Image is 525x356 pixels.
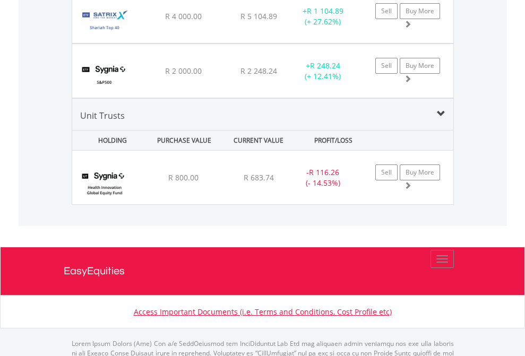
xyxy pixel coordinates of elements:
span: R 5 104.89 [240,11,277,21]
span: Unit Trusts [80,110,125,121]
span: R 683.74 [244,172,274,183]
a: Buy More [400,3,440,19]
span: R 116.26 [309,167,339,177]
a: Access Important Documents (i.e. Terms and Conditions, Cost Profile etc) [134,307,392,317]
a: EasyEquities [64,247,462,295]
img: TFSA.SYG500.png [78,57,131,95]
img: UT.ZA.SYHICB.png [78,164,131,202]
div: PURCHASE VALUE [148,131,220,150]
span: R 4 000.00 [165,11,202,21]
a: Sell [375,164,398,180]
a: Buy More [400,58,440,74]
span: R 2 000.00 [165,66,202,76]
div: + (+ 12.41%) [290,60,356,82]
span: R 1 104.89 [307,6,343,16]
a: Sell [375,58,398,74]
a: Buy More [400,164,440,180]
div: + (+ 27.62%) [290,6,356,27]
a: Sell [375,3,398,19]
img: TFSA.STXSHA.png [78,3,131,40]
div: PROFIT/LOSS [297,131,369,150]
span: R 800.00 [168,172,199,183]
span: R 248.24 [310,60,340,71]
div: HOLDING [73,131,145,150]
div: CURRENT VALUE [222,131,295,150]
span: R 2 248.24 [240,66,277,76]
div: - (- 14.53%) [290,167,356,188]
